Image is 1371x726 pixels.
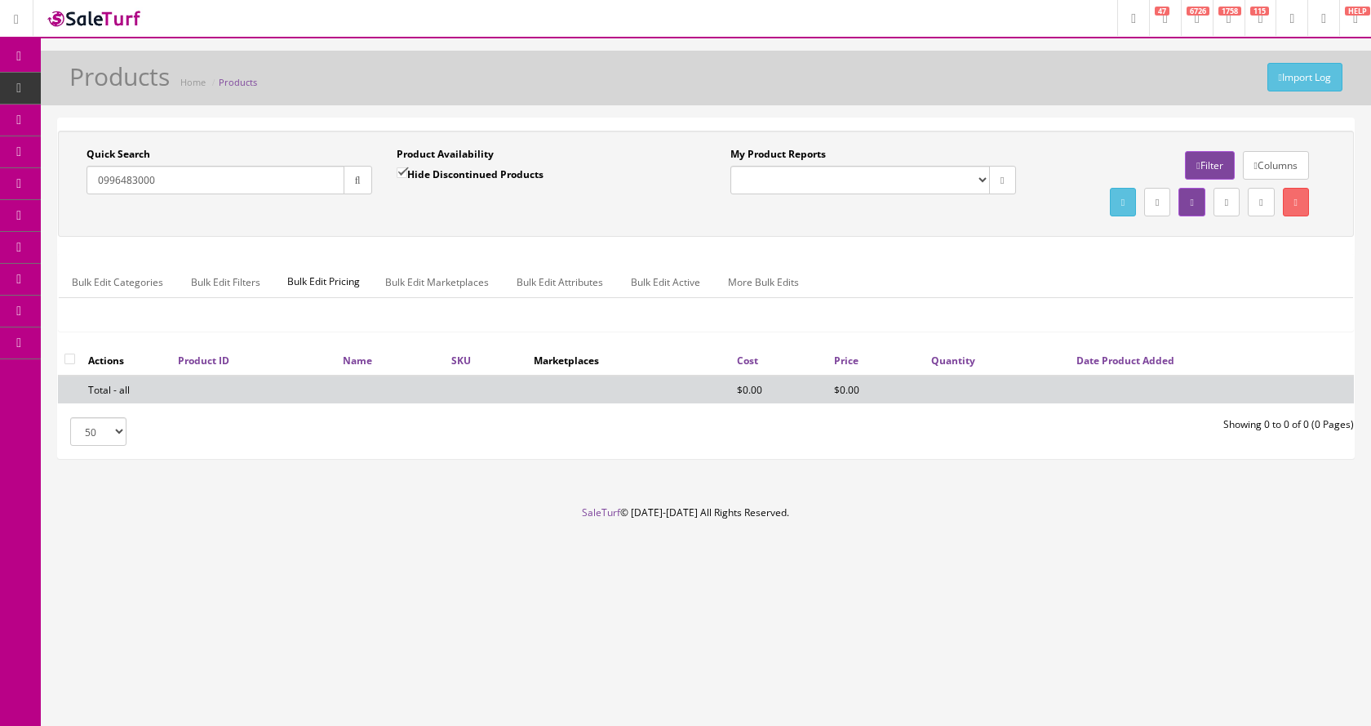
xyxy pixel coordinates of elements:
span: HELP [1345,7,1370,16]
a: Date Product Added [1076,354,1174,367]
div: Showing 0 to 0 of 0 (0 Pages) [706,417,1366,432]
a: Price [834,354,859,367]
a: SaleTurf [582,506,620,519]
a: Bulk Edit Categories [59,266,176,298]
span: Bulk Edit Pricing [275,266,372,297]
input: Hide Discontinued Products [397,167,407,178]
label: My Product Reports [730,147,826,162]
span: 6726 [1187,7,1209,16]
img: SaleTurf [46,7,144,29]
th: Marketplaces [527,345,730,375]
label: Product Availability [397,147,494,162]
label: Quick Search [87,147,150,162]
span: 115 [1250,7,1269,16]
a: Bulk Edit Filters [178,266,273,298]
td: Total - all [82,376,171,403]
span: 1758 [1218,7,1241,16]
a: Product ID [178,354,229,367]
td: $0.00 [730,376,827,403]
input: Search [87,166,344,194]
span: 47 [1155,7,1169,16]
a: Bulk Edit Marketplaces [372,266,502,298]
a: Quantity [931,354,975,367]
a: Columns [1243,151,1309,180]
a: Bulk Edit Active [618,266,713,298]
a: Home [180,76,206,88]
h1: Products [69,63,170,90]
a: Filter [1185,151,1234,180]
a: Bulk Edit Attributes [504,266,616,298]
a: Cost [737,354,758,367]
a: Products [219,76,257,88]
a: More Bulk Edits [715,266,812,298]
td: $0.00 [827,376,925,403]
a: Name [343,354,372,367]
label: Hide Discontinued Products [397,166,544,182]
a: SKU [451,354,471,367]
th: Actions [82,345,171,375]
a: Import Log [1267,63,1342,91]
